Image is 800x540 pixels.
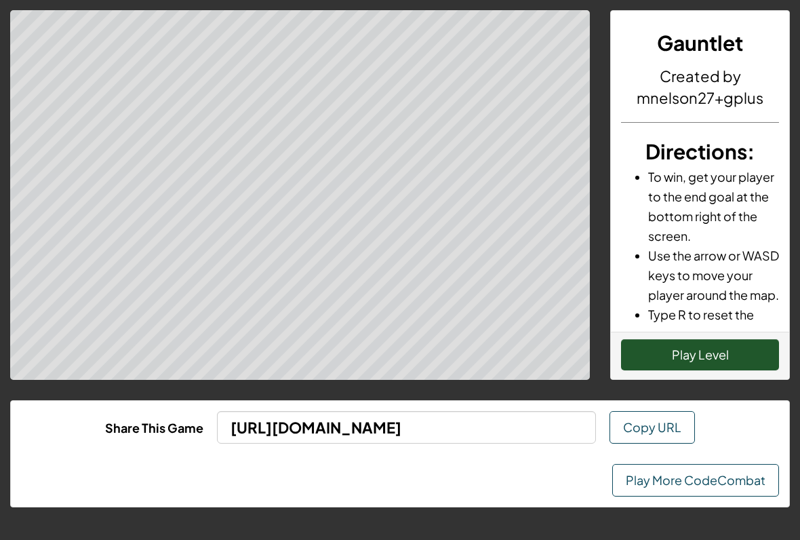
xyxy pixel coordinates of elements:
[105,420,203,436] b: Share This Game
[609,411,695,444] button: Copy URL
[621,28,779,58] h3: Gauntlet
[621,65,779,109] h4: Created by mnelson27+gplus
[621,136,779,167] h3: :
[623,419,681,435] span: Copy URL
[621,339,779,370] button: Play Level
[612,464,779,497] a: Play More CodeCombat
[648,246,779,305] li: Use the arrow or WASD keys to move your player around the map.
[645,138,747,164] span: Directions
[648,305,779,344] li: Type R to reset the game.
[648,167,779,246] li: To win, get your player to the end goal at the bottom right of the screen.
